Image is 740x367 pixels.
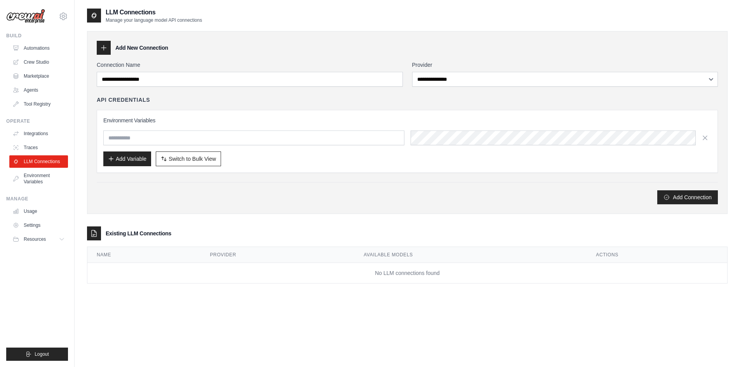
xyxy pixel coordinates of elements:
span: Logout [35,351,49,357]
button: Add Variable [103,151,151,166]
h2: LLM Connections [106,8,202,17]
p: Manage your language model API connections [106,17,202,23]
button: Logout [6,348,68,361]
td: No LLM connections found [87,263,727,284]
a: Automations [9,42,68,54]
a: Traces [9,141,68,154]
a: Crew Studio [9,56,68,68]
div: Manage [6,196,68,202]
label: Connection Name [97,61,403,69]
button: Add Connection [657,190,718,204]
th: Actions [587,247,727,263]
label: Provider [412,61,718,69]
th: Provider [201,247,355,263]
a: Tool Registry [9,98,68,110]
h3: Add New Connection [115,44,168,52]
a: Usage [9,205,68,217]
h3: Existing LLM Connections [106,230,171,237]
button: Resources [9,233,68,245]
th: Available Models [354,247,587,263]
a: LLM Connections [9,155,68,168]
a: Integrations [9,127,68,140]
div: Build [6,33,68,39]
h3: Environment Variables [103,117,711,124]
th: Name [87,247,201,263]
a: Agents [9,84,68,96]
a: Settings [9,219,68,231]
h4: API Credentials [97,96,150,104]
span: Switch to Bulk View [169,155,216,163]
button: Switch to Bulk View [156,151,221,166]
a: Marketplace [9,70,68,82]
div: Operate [6,118,68,124]
span: Resources [24,236,46,242]
a: Environment Variables [9,169,68,188]
img: Logo [6,9,45,24]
